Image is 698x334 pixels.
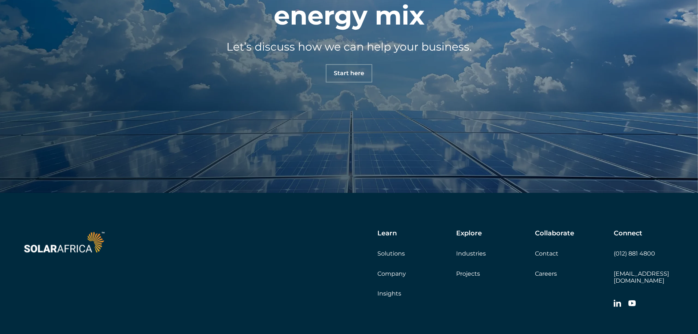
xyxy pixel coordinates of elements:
[614,270,669,284] a: [EMAIL_ADDRESS][DOMAIN_NAME]
[326,64,372,82] a: Start here
[456,250,486,257] a: Industries
[377,230,397,238] h5: Learn
[535,270,557,277] a: Careers
[377,290,401,297] a: Insights
[535,250,558,257] a: Contact
[614,250,655,257] a: (012) 881 4800
[456,230,482,238] h5: Explore
[334,70,364,76] span: Start here
[456,270,480,277] a: Projects
[144,38,554,55] h4: Let’s discuss how we can help your business.
[377,250,405,257] a: Solutions
[614,230,642,238] h5: Connect
[535,230,574,238] h5: Collaborate
[377,270,406,277] a: Company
